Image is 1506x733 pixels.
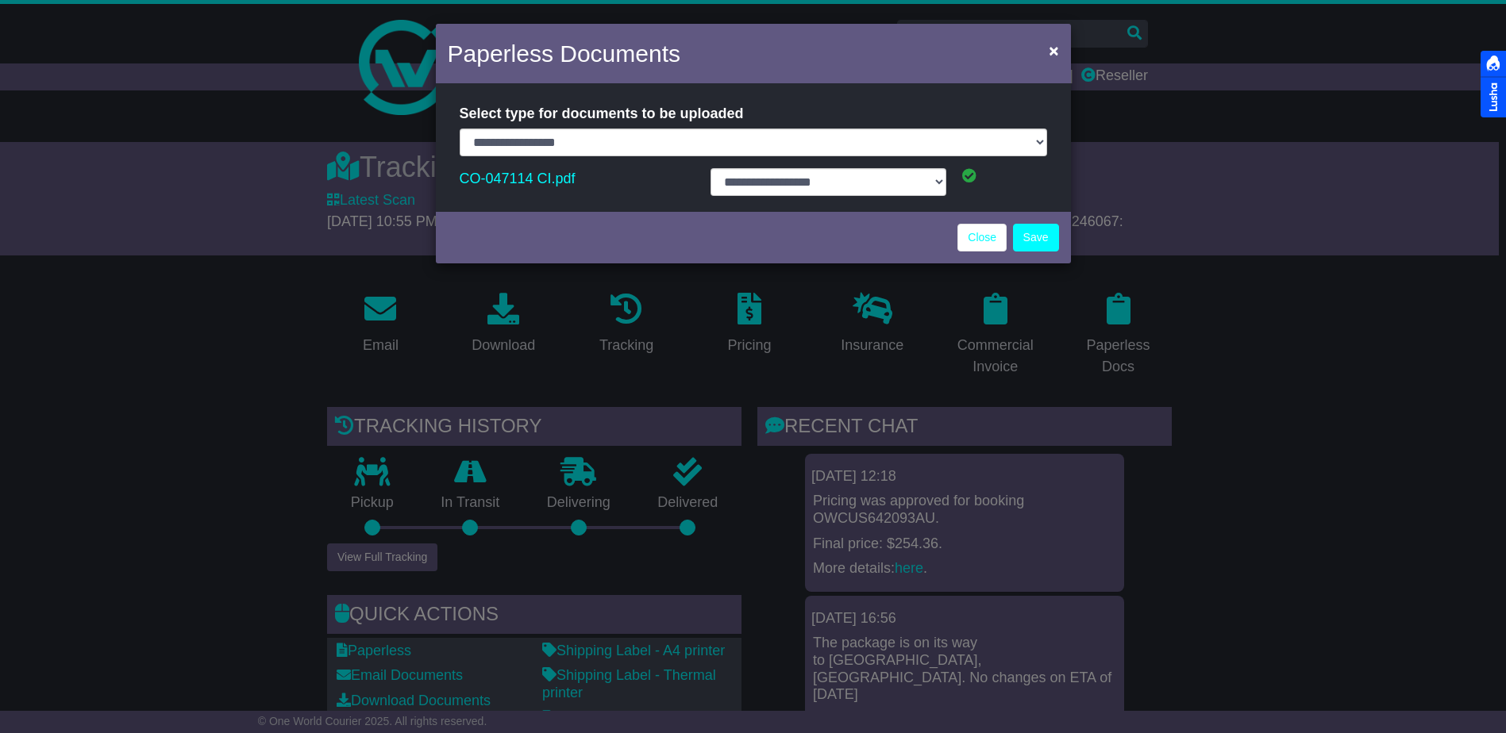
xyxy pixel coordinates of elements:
button: Save [1013,224,1059,251]
a: CO-047114 CI.pdf [460,167,576,190]
button: Close [1041,34,1066,67]
label: Select type for documents to be uploaded [460,99,744,129]
span: × [1049,41,1058,59]
a: Close [957,224,1007,251]
h4: Paperless Documents [448,36,680,71]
